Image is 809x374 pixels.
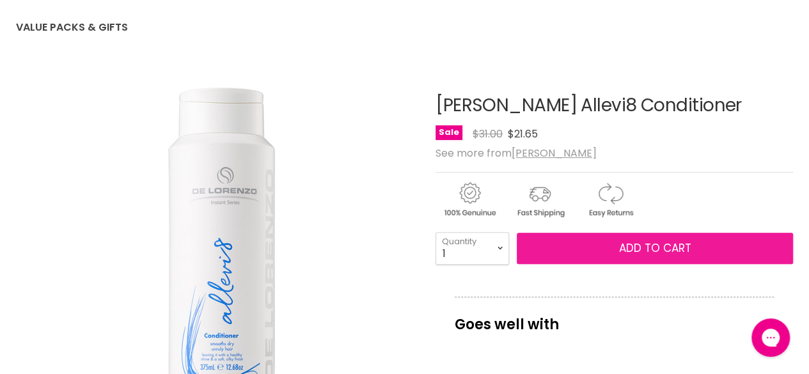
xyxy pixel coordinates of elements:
[436,125,462,140] span: Sale
[436,232,509,264] select: Quantity
[512,146,597,160] a: [PERSON_NAME]
[517,233,793,265] button: Add to cart
[436,146,597,160] span: See more from
[436,180,503,219] img: genuine.gif
[745,314,796,361] iframe: Gorgias live chat messenger
[6,14,137,41] a: Value Packs & Gifts
[576,180,644,219] img: returns.gif
[508,127,538,141] span: $21.65
[506,180,574,219] img: shipping.gif
[619,240,691,256] span: Add to cart
[436,96,793,116] h1: [PERSON_NAME] Allevi8 Conditioner
[455,297,774,339] p: Goes well with
[473,127,503,141] span: $31.00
